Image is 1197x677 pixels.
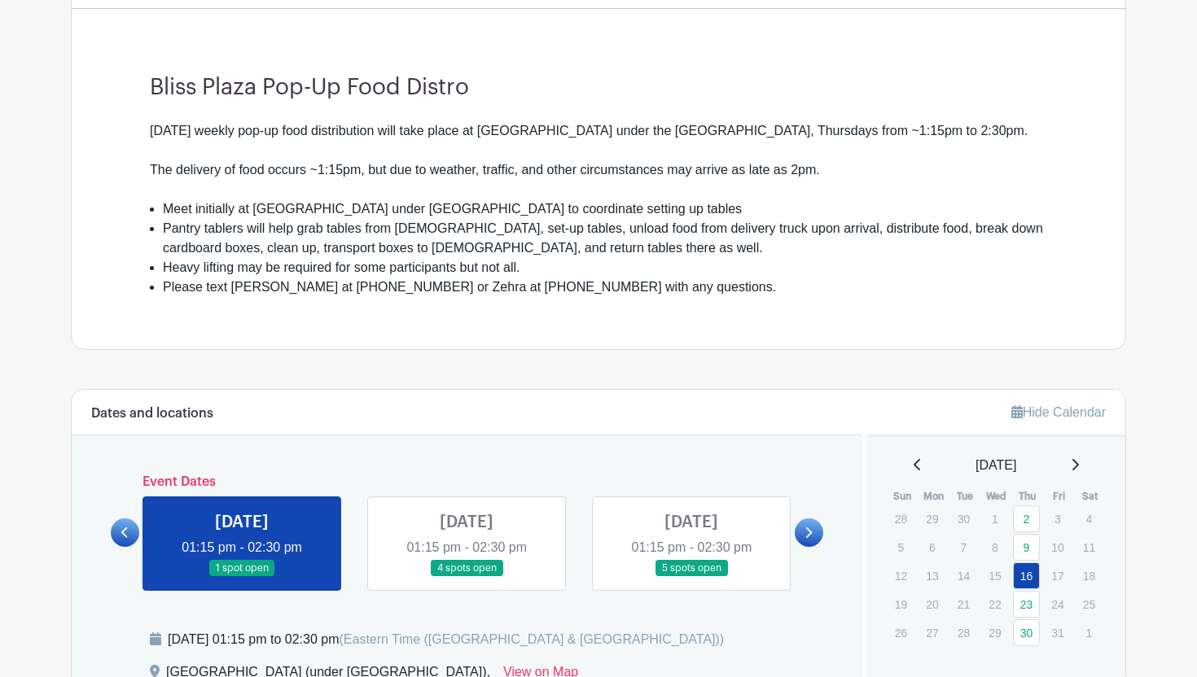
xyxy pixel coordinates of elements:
[168,630,724,649] div: [DATE] 01:15 pm to 02:30 pm
[163,277,1047,297] li: Please text [PERSON_NAME] at [PHONE_NUMBER] or Zehra at [PHONE_NUMBER] with any questions.
[919,535,945,560] p: 6
[1011,405,1106,419] a: Hide Calendar
[1043,488,1075,504] th: Fri
[1044,592,1071,617] p: 24
[919,506,945,531] p: 29
[888,592,914,617] p: 19
[919,592,945,617] p: 20
[888,506,914,531] p: 28
[981,563,1008,588] p: 15
[950,620,977,645] p: 28
[918,488,949,504] th: Mon
[1013,619,1040,646] a: 30
[981,506,1008,531] p: 1
[1076,620,1103,645] p: 1
[139,474,795,490] h6: Event Dates
[1044,620,1071,645] p: 31
[1013,534,1040,561] a: 9
[919,563,945,588] p: 13
[887,488,919,504] th: Sun
[163,219,1047,258] li: Pantry tablers will help grab tables from [DEMOGRAPHIC_DATA], set-up tables, unload food from del...
[1013,591,1040,618] a: 23
[1076,563,1103,588] p: 18
[339,632,724,646] span: (Eastern Time ([GEOGRAPHIC_DATA] & [GEOGRAPHIC_DATA]))
[1012,488,1044,504] th: Thu
[976,456,1016,475] span: [DATE]
[1013,562,1040,589] a: 16
[91,406,213,421] h6: Dates and locations
[950,506,977,531] p: 30
[888,563,914,588] p: 12
[1044,563,1071,588] p: 17
[981,620,1008,645] p: 29
[1076,535,1103,560] p: 11
[1076,506,1103,531] p: 4
[981,592,1008,617] p: 22
[919,620,945,645] p: 27
[950,563,977,588] p: 14
[1044,506,1071,531] p: 3
[1013,505,1040,532] a: 2
[1075,488,1107,504] th: Sat
[150,121,1047,199] div: [DATE] weekly pop-up food distribution will take place at [GEOGRAPHIC_DATA] under the [GEOGRAPHIC...
[980,488,1012,504] th: Wed
[1076,592,1103,617] p: 25
[1044,535,1071,560] p: 10
[888,535,914,560] p: 5
[163,258,1047,277] li: Heavy lifting may be required for some participants but not all.
[888,620,914,645] p: 26
[981,535,1008,560] p: 8
[163,199,1047,219] li: Meet initially at [GEOGRAPHIC_DATA] under [GEOGRAPHIC_DATA] to coordinate setting up tables
[950,535,977,560] p: 7
[949,488,981,504] th: Tue
[150,74,1047,102] h3: Bliss Plaza Pop-Up Food Distro
[950,592,977,617] p: 21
